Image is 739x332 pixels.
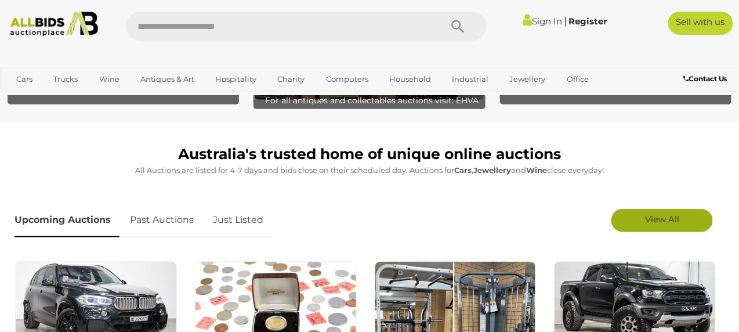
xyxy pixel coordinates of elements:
[208,70,264,89] a: Hospitality
[668,12,733,35] a: Sell with us
[645,214,679,225] span: View All
[502,70,553,89] a: Jewellery
[15,164,724,177] p: All Auctions are listed for 4-7 days and bids close on their scheduled day. Auctions for , and cl...
[683,74,727,83] b: Contact Us
[255,8,484,100] a: EHVA | Evans Hastings Valuers and Auctioneers EHVA | [PERSON_NAME] [PERSON_NAME] Valuers and Auct...
[559,70,596,89] a: Office
[429,12,487,41] button: Search
[15,203,119,237] a: Upcoming Auctions
[265,93,479,108] p: For all antiques and collectables auctions visit: EHVA
[15,146,724,163] h1: Australia's trusted home of unique online auctions
[318,70,376,89] a: Computers
[92,70,127,89] a: Wine
[564,15,567,27] span: |
[53,89,151,108] a: [GEOGRAPHIC_DATA]
[9,89,48,108] a: Sports
[46,70,85,89] a: Trucks
[204,203,272,237] a: Just Listed
[454,165,472,175] strong: Cars
[382,70,439,89] a: Household
[526,165,547,175] strong: Wine
[445,70,497,89] a: Industrial
[5,12,103,37] img: Allbids.com.au
[133,70,202,89] a: Antiques & Art
[270,70,313,89] a: Charity
[9,70,40,89] a: Cars
[523,16,563,27] a: Sign In
[473,165,511,175] strong: Jewellery
[683,73,730,85] a: Contact Us
[121,203,202,237] a: Past Auctions
[569,16,607,27] a: Register
[611,209,713,232] a: View All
